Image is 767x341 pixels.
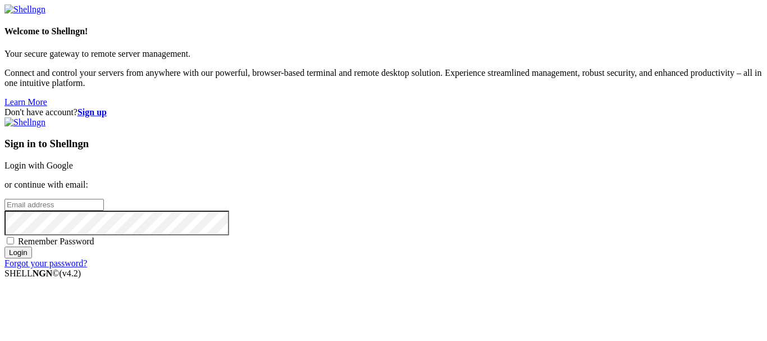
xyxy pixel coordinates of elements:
a: Sign up [77,107,107,117]
input: Login [4,247,32,258]
span: 4.2.0 [60,269,81,278]
input: Email address [4,199,104,211]
img: Shellngn [4,4,45,15]
p: or continue with email: [4,180,763,190]
div: Don't have account? [4,107,763,117]
b: NGN [33,269,53,278]
p: Your secure gateway to remote server management. [4,49,763,59]
a: Learn More [4,97,47,107]
a: Forgot your password? [4,258,87,268]
a: Login with Google [4,161,73,170]
p: Connect and control your servers from anywhere with our powerful, browser-based terminal and remo... [4,68,763,88]
img: Shellngn [4,117,45,128]
span: Remember Password [18,237,94,246]
input: Remember Password [7,237,14,244]
h3: Sign in to Shellngn [4,138,763,150]
span: SHELL © [4,269,81,278]
h4: Welcome to Shellngn! [4,26,763,37]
